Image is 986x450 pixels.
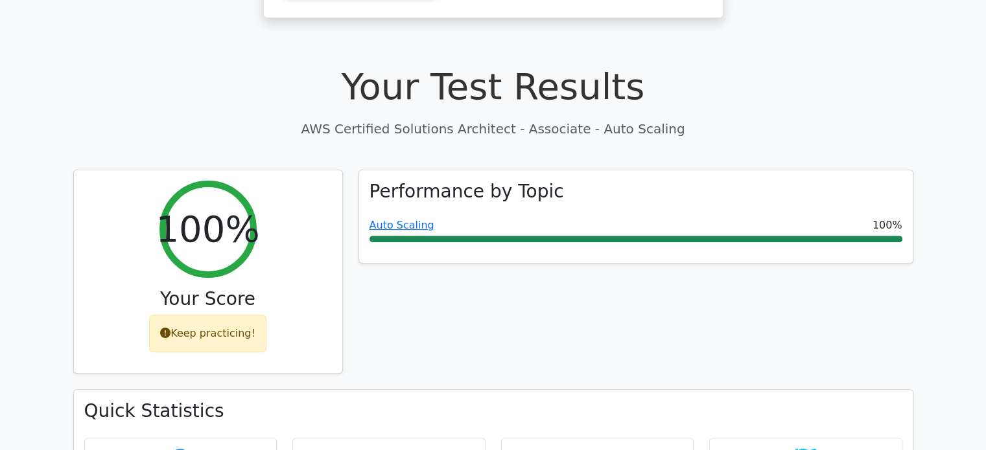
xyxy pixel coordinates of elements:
[149,315,266,352] div: Keep practicing!
[370,181,564,203] h3: Performance by Topic
[73,65,913,108] h1: Your Test Results
[370,219,434,231] a: Auto Scaling
[156,207,259,251] h2: 100%
[84,288,332,310] h3: Your Score
[873,218,902,233] span: 100%
[84,400,902,422] h3: Quick Statistics
[73,119,913,139] p: AWS Certified Solutions Architect - Associate - Auto Scaling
